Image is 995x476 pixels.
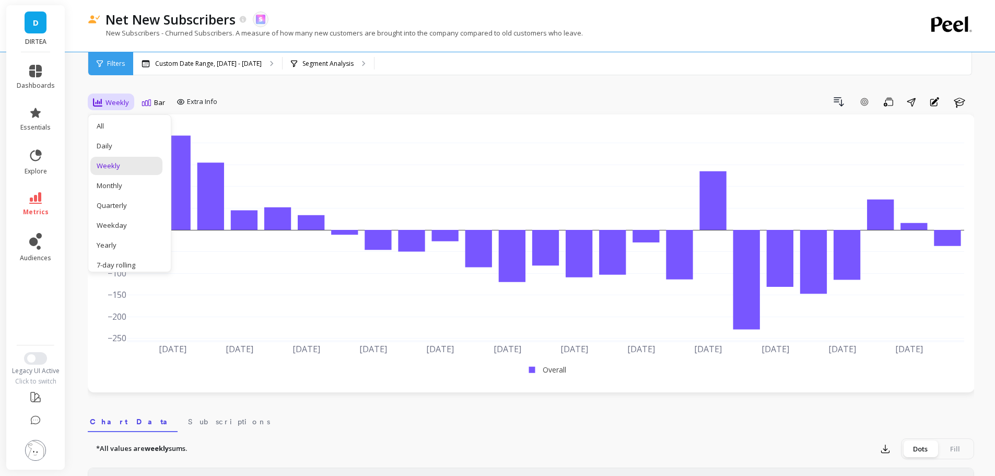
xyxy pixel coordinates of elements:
span: essentials [20,123,51,132]
p: *All values are sums. [96,444,187,454]
p: Segment Analysis [302,60,354,68]
span: D [33,17,39,29]
img: api.skio.svg [256,15,265,24]
div: All [97,121,156,131]
span: Bar [154,98,165,108]
p: Custom Date Range, [DATE] - [DATE] [155,60,262,68]
div: Legacy UI Active [6,367,65,375]
div: 7-day rolling [97,260,156,270]
span: explore [25,167,47,176]
div: Weekly [97,161,156,171]
img: header icon [88,15,100,24]
div: Fill [938,440,972,457]
nav: Tabs [88,408,974,432]
span: Chart Data [90,416,175,427]
div: Quarterly [97,201,156,211]
span: dashboards [17,82,55,90]
div: Yearly [97,240,156,250]
span: audiences [20,254,51,262]
span: Extra Info [187,97,217,107]
div: Daily [97,141,156,151]
button: Switch to New UI [24,352,47,365]
div: Monthly [97,181,156,191]
div: Weekday [97,220,156,230]
span: metrics [23,208,49,216]
span: Subscriptions [188,416,270,427]
p: Net New Subscribers [106,10,236,28]
span: Weekly [106,98,129,108]
span: Filters [107,60,125,68]
strong: weekly [145,444,169,453]
div: Click to switch [6,377,65,386]
p: DIRTEA [17,38,55,46]
img: profile picture [25,440,46,461]
div: Dots [903,440,938,457]
p: New Subscribers - Churned Subscribers. A measure of how many new customers are brought into the c... [88,28,583,38]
